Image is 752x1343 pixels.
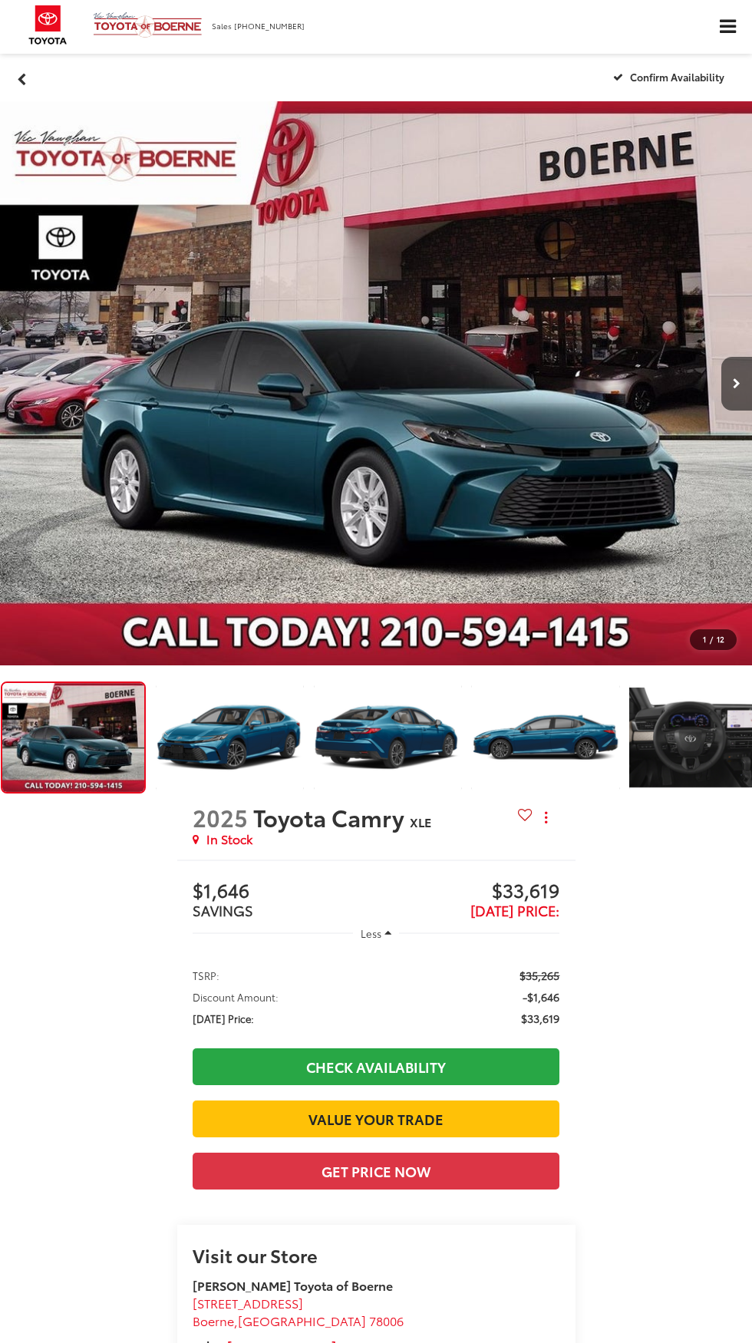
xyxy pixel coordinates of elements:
[234,20,305,31] span: [PHONE_NUMBER]
[630,70,724,84] span: Confirm Availability
[1,681,146,794] a: Expand Photo 0
[193,800,248,833] span: 2025
[361,926,381,940] span: Less
[471,681,619,794] a: Expand Photo 3
[545,811,547,823] span: dropdown dots
[193,900,253,920] span: SAVINGS
[93,12,203,38] img: Vic Vaughan Toyota of Boerne
[193,1100,560,1137] a: Value Your Trade
[523,989,559,1005] span: -$1,646
[238,1312,366,1329] span: [GEOGRAPHIC_DATA]
[193,1245,560,1265] h2: Visit our Store
[193,1294,303,1312] span: [STREET_ADDRESS]
[206,830,252,848] span: In Stock
[193,968,219,983] span: TSRP:
[470,900,559,920] span: [DATE] Price:
[193,1294,404,1329] a: [STREET_ADDRESS] Boerne,[GEOGRAPHIC_DATA] 78006
[703,633,706,645] span: 1
[193,880,376,903] span: $1,646
[312,681,463,794] img: 2025 Toyota Camry XLE
[193,1276,393,1294] strong: [PERSON_NAME] Toyota of Boerne
[521,1011,559,1026] span: $33,619
[154,681,305,794] img: 2025 Toyota Camry XLE
[193,989,279,1005] span: Discount Amount:
[253,800,410,833] span: Toyota Camry
[353,919,399,947] button: Less
[717,633,724,645] span: 12
[193,1011,254,1026] span: [DATE] Price:
[533,803,559,830] button: Actions
[212,20,232,31] span: Sales
[193,1312,234,1329] span: Boerne
[605,63,737,90] button: Confirm Availability
[721,357,752,411] button: Next image
[369,1312,404,1329] span: 78006
[193,1312,404,1329] span: ,
[470,681,621,794] img: 2025 Toyota Camry XLE
[708,634,714,645] span: /
[193,1048,560,1085] a: Check Availability
[410,813,431,830] span: XLE
[193,1153,560,1190] button: Get Price Now
[314,681,462,794] a: Expand Photo 2
[1,683,146,792] img: 2025 Toyota Camry XLE
[519,968,559,983] span: $35,265
[376,880,559,903] span: $33,619
[156,681,304,794] a: Expand Photo 1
